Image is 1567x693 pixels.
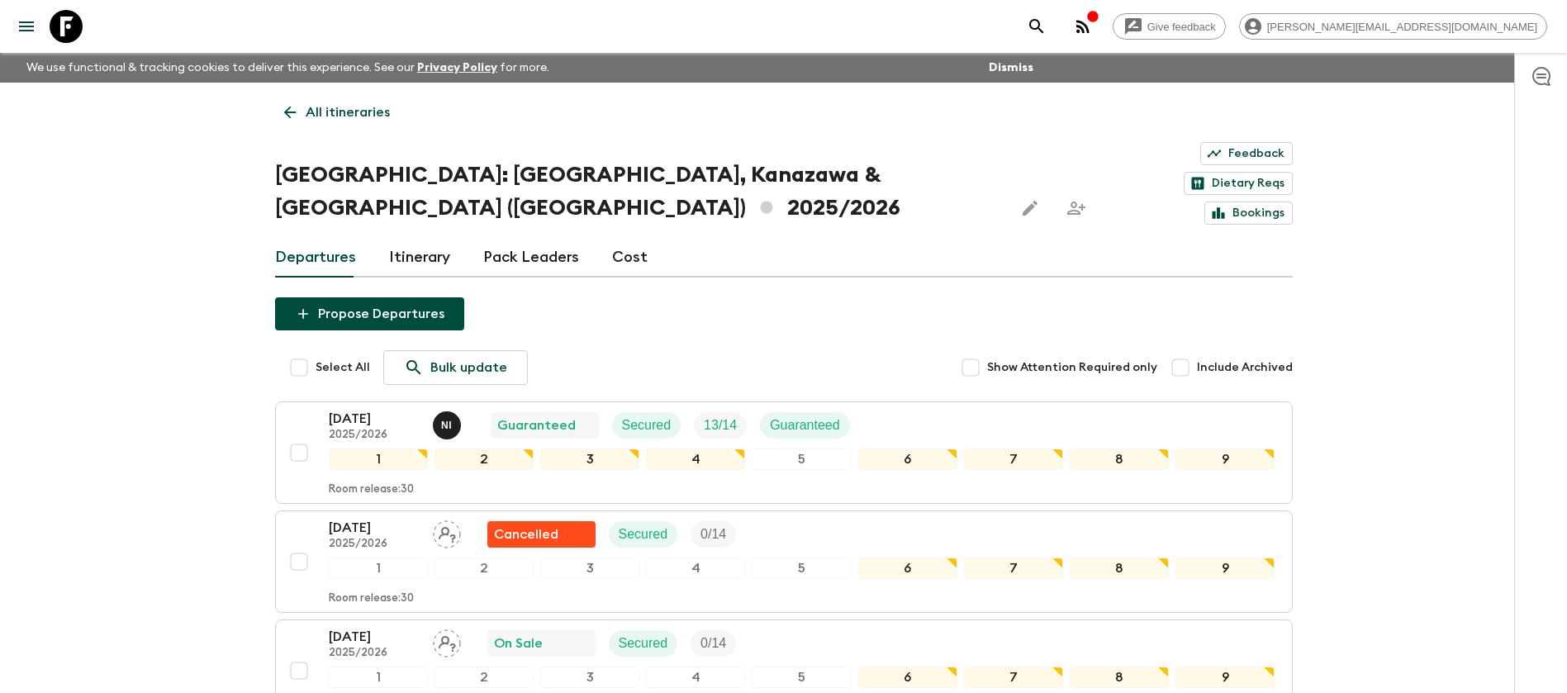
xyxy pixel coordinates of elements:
[752,667,851,688] div: 5
[622,415,672,435] p: Secured
[1070,449,1169,470] div: 8
[329,558,428,579] div: 1
[691,630,736,657] div: Trip Fill
[964,667,1063,688] div: 7
[329,627,420,647] p: [DATE]
[483,238,579,278] a: Pack Leaders
[10,10,43,43] button: menu
[441,419,452,432] p: N I
[540,449,639,470] div: 3
[497,415,576,435] p: Guaranteed
[609,521,678,548] div: Secured
[612,238,648,278] a: Cost
[329,538,420,551] p: 2025/2026
[858,449,957,470] div: 6
[275,297,464,330] button: Propose Departures
[619,524,668,544] p: Secured
[691,521,736,548] div: Trip Fill
[619,634,668,653] p: Secured
[964,449,1063,470] div: 7
[434,449,534,470] div: 2
[329,409,420,429] p: [DATE]
[704,415,737,435] p: 13 / 14
[434,558,534,579] div: 2
[1014,192,1047,225] button: Edit this itinerary
[1113,13,1226,40] a: Give feedback
[770,415,840,435] p: Guaranteed
[494,524,558,544] p: Cancelled
[306,102,390,122] p: All itineraries
[1070,558,1169,579] div: 8
[858,558,957,579] div: 6
[1175,449,1275,470] div: 9
[329,483,414,496] p: Room release: 30
[1239,13,1547,40] div: [PERSON_NAME][EMAIL_ADDRESS][DOMAIN_NAME]
[987,359,1157,376] span: Show Attention Required only
[752,449,851,470] div: 5
[329,667,428,688] div: 1
[700,524,726,544] p: 0 / 14
[383,350,528,385] a: Bulk update
[329,592,414,605] p: Room release: 30
[646,449,745,470] div: 4
[1258,21,1546,33] span: [PERSON_NAME][EMAIL_ADDRESS][DOMAIN_NAME]
[275,96,399,129] a: All itineraries
[434,667,534,688] div: 2
[1175,558,1275,579] div: 9
[433,525,461,539] span: Assign pack leader
[985,56,1038,79] button: Dismiss
[540,667,639,688] div: 3
[275,401,1293,504] button: [DATE]2025/2026Naoya IshidaGuaranteedSecuredTrip FillGuaranteed123456789Room release:30
[430,358,507,377] p: Bulk update
[700,634,726,653] p: 0 / 14
[389,238,450,278] a: Itinerary
[1020,10,1053,43] button: search adventures
[1060,192,1093,225] span: Share this itinerary
[275,238,356,278] a: Departures
[417,62,497,74] a: Privacy Policy
[540,558,639,579] div: 3
[694,412,747,439] div: Trip Fill
[329,429,420,442] p: 2025/2026
[329,518,420,538] p: [DATE]
[433,634,461,648] span: Assign pack leader
[329,647,420,660] p: 2025/2026
[20,53,556,83] p: We use functional & tracking cookies to deliver this experience. See our for more.
[329,449,428,470] div: 1
[1070,667,1169,688] div: 8
[275,159,1000,225] h1: [GEOGRAPHIC_DATA]: [GEOGRAPHIC_DATA], Kanazawa & [GEOGRAPHIC_DATA] ([GEOGRAPHIC_DATA]) 2025/2026
[316,359,370,376] span: Select All
[1204,202,1293,225] a: Bookings
[964,558,1063,579] div: 7
[494,634,543,653] p: On Sale
[858,667,957,688] div: 6
[433,416,464,430] span: Naoya Ishida
[646,667,745,688] div: 4
[612,412,681,439] div: Secured
[752,558,851,579] div: 5
[1200,142,1293,165] a: Feedback
[609,630,678,657] div: Secured
[275,510,1293,613] button: [DATE]2025/2026Assign pack leaderFlash Pack cancellationSecuredTrip Fill123456789Room release:30
[1138,21,1225,33] span: Give feedback
[646,558,745,579] div: 4
[433,411,464,439] button: NI
[1184,172,1293,195] a: Dietary Reqs
[487,521,596,548] div: Flash Pack cancellation
[1197,359,1293,376] span: Include Archived
[1175,667,1275,688] div: 9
